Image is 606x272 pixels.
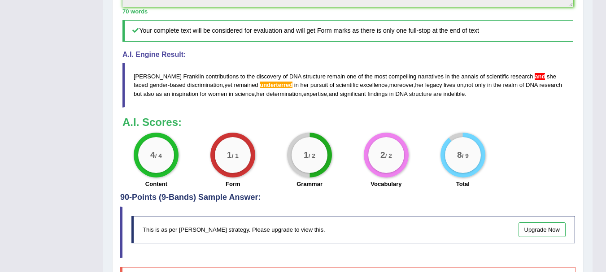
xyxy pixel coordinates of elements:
span: science [235,91,255,97]
span: DNA [526,82,538,88]
h4: A.I. Engine Result: [122,51,573,59]
span: pursuit [310,82,328,88]
span: of [330,82,335,88]
span: DNA [395,91,407,97]
span: realm [503,82,518,88]
span: inspiration [172,91,198,97]
span: remain [327,73,345,80]
label: Form [226,180,240,188]
label: Grammar [296,180,323,188]
span: in [445,73,450,80]
span: as [156,91,162,97]
span: are [433,91,442,97]
span: moreover [389,82,414,88]
span: Franklin [183,73,204,80]
span: Use a comma before ‘and’ if it connects two independent clauses (unless they are closely connecte... [533,73,535,80]
span: scientific [487,73,509,80]
big: 8 [457,150,462,160]
span: the [493,82,501,88]
span: she [547,73,556,80]
span: of [283,73,288,80]
span: also [144,91,154,97]
h5: Your complete text will be considered for evaluation and will get Form marks as there is only one... [122,20,573,41]
span: women [208,91,227,97]
span: compelling [388,73,416,80]
span: findings [367,91,388,97]
span: most [374,73,387,80]
span: of [358,73,363,80]
label: Vocabulary [371,180,401,188]
small: / 9 [462,152,468,159]
span: the [247,73,255,80]
a: Upgrade Now [519,222,566,237]
span: based [170,82,185,88]
span: structure [303,73,326,80]
span: legacy [425,82,442,88]
div: This is as per [PERSON_NAME] strategy. Please upgrade to view this. [131,216,575,243]
span: annals [461,73,478,80]
label: Content [145,180,167,188]
span: in [294,82,299,88]
span: one [347,73,357,80]
span: her [256,91,265,97]
span: indelible [443,91,465,97]
span: the [451,73,459,80]
span: an [164,91,170,97]
span: discovery [257,73,281,80]
span: remained [234,82,258,88]
span: in [389,91,394,97]
small: / 2 [385,152,392,159]
span: and [329,91,339,97]
span: excellence [360,82,388,88]
div: 70 words [122,7,573,16]
span: faced [134,82,148,88]
span: not [465,82,473,88]
blockquote: - , , , , , , , . [122,63,573,107]
span: Use a comma before ‘and’ if it connects two independent clauses (unless they are closely connecte... [535,73,545,80]
span: research [510,73,533,80]
span: the [365,73,373,80]
span: expertise [303,91,327,97]
small: / 1 [232,152,239,159]
span: contributions [205,73,239,80]
span: her [301,82,309,88]
span: her [415,82,423,88]
label: Total [456,180,470,188]
span: only [475,82,486,88]
span: [PERSON_NAME] [134,73,182,80]
span: scientific [336,82,358,88]
span: in [229,91,233,97]
span: in [487,82,492,88]
span: of [519,82,524,88]
span: significant [340,91,366,97]
span: structure [409,91,432,97]
span: research [539,82,562,88]
big: 2 [380,150,385,160]
span: discrimination [187,82,222,88]
big: 1 [304,150,309,160]
span: Possible spelling mistake found. (did you mean: undeterred) [260,82,292,88]
span: gender [149,82,167,88]
small: / 2 [309,152,315,159]
span: on [457,82,463,88]
span: to [240,73,245,80]
span: DNA [289,73,301,80]
span: determination [266,91,302,97]
big: 1 [227,150,232,160]
small: / 4 [155,152,162,159]
span: for [200,91,207,97]
span: but [134,91,142,97]
b: A.I. Scores: [122,116,182,128]
span: lives [444,82,455,88]
big: 4 [150,150,155,160]
span: narratives [418,73,444,80]
span: of [480,73,485,80]
span: yet [224,82,232,88]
